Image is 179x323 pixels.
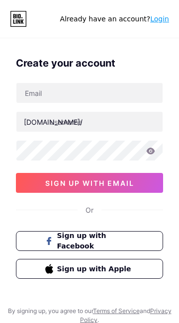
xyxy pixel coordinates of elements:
input: username [16,112,163,132]
span: Sign up with Facebook [57,231,134,251]
button: Sign up with Apple [16,259,163,279]
div: Create your account [16,56,163,71]
div: [DOMAIN_NAME]/ [24,117,83,127]
button: Sign up with Facebook [16,231,163,251]
span: Sign up with Apple [57,264,134,274]
a: Login [150,15,169,23]
div: Or [86,205,93,215]
input: Email [16,83,163,103]
a: Terms of Service [93,307,140,315]
button: sign up with email [16,173,163,193]
span: sign up with email [45,179,134,187]
div: Already have an account? [60,14,169,24]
